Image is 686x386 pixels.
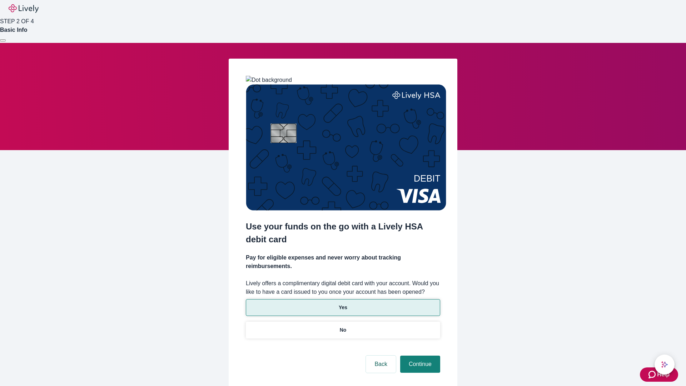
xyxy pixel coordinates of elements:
[661,361,668,368] svg: Lively AI Assistant
[640,367,678,382] button: Zendesk support iconHelp
[246,299,440,316] button: Yes
[246,220,440,246] h2: Use your funds on the go with a Lively HSA debit card
[648,370,657,379] svg: Zendesk support icon
[339,304,347,311] p: Yes
[246,279,440,296] label: Lively offers a complimentary digital debit card with your account. Would you like to have a card...
[246,76,292,84] img: Dot background
[366,356,396,373] button: Back
[9,4,39,13] img: Lively
[246,322,440,338] button: No
[655,355,675,375] button: chat
[340,326,347,334] p: No
[246,253,440,271] h4: Pay for eligible expenses and never worry about tracking reimbursements.
[246,84,446,211] img: Debit card
[400,356,440,373] button: Continue
[657,370,670,379] span: Help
